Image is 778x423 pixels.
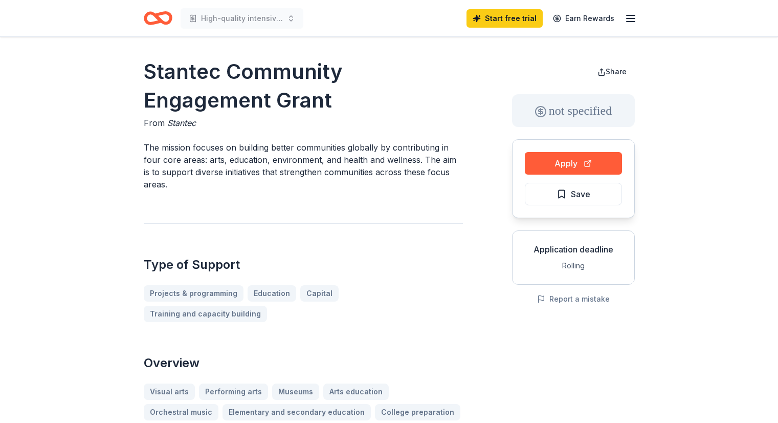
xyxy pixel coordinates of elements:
[144,355,463,371] h2: Overview
[537,293,610,305] button: Report a mistake
[521,260,626,272] div: Rolling
[144,57,463,115] h1: Stantec Community Engagement Grant
[525,183,622,205] button: Save
[547,9,620,28] a: Earn Rewards
[571,187,590,201] span: Save
[201,12,283,25] span: High-quality intensive tutoring in academics, enrichment, test prep, and essential learning and l...
[181,8,303,29] button: High-quality intensive tutoring in academics, enrichment, test prep, and essential learning and l...
[167,118,196,128] span: Stantec
[144,117,463,129] div: From
[144,285,243,302] a: Projects & programming
[589,61,635,82] button: Share
[144,306,267,322] a: Training and capacity building
[521,243,626,256] div: Application deadline
[300,285,339,302] a: Capital
[466,9,543,28] a: Start free trial
[144,141,463,191] p: The mission focuses on building better communities globally by contributing in four core areas: a...
[525,152,622,175] button: Apply
[144,257,463,273] h2: Type of Support
[248,285,296,302] a: Education
[606,67,627,76] span: Share
[144,6,172,30] a: Home
[512,94,635,127] div: not specified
